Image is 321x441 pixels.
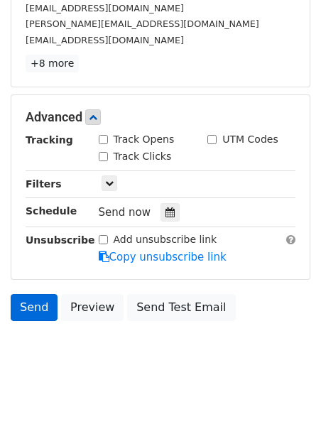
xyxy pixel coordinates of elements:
[26,3,184,13] small: [EMAIL_ADDRESS][DOMAIN_NAME]
[222,132,278,147] label: UTM Codes
[61,294,124,321] a: Preview
[26,55,79,72] a: +8 more
[114,149,172,164] label: Track Clicks
[250,373,321,441] iframe: Chat Widget
[26,18,259,29] small: [PERSON_NAME][EMAIL_ADDRESS][DOMAIN_NAME]
[26,109,295,125] h5: Advanced
[114,232,217,247] label: Add unsubscribe link
[99,206,151,219] span: Send now
[26,234,95,246] strong: Unsubscribe
[26,178,62,190] strong: Filters
[127,294,235,321] a: Send Test Email
[26,35,184,45] small: [EMAIL_ADDRESS][DOMAIN_NAME]
[26,134,73,146] strong: Tracking
[99,251,227,263] a: Copy unsubscribe link
[26,205,77,217] strong: Schedule
[114,132,175,147] label: Track Opens
[11,294,58,321] a: Send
